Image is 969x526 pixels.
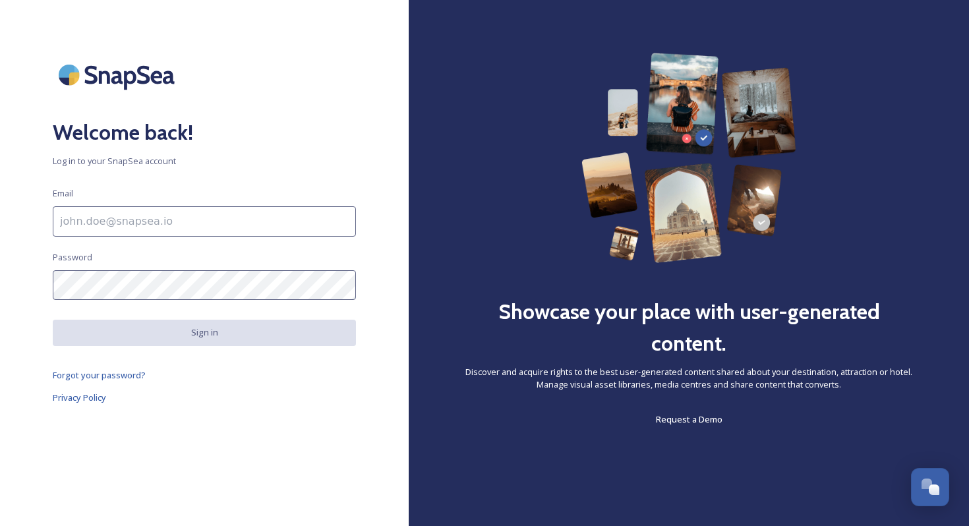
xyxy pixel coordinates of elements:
[53,390,356,405] a: Privacy Policy
[656,413,722,425] span: Request a Demo
[53,251,92,264] span: Password
[53,117,356,148] h2: Welcome back!
[911,468,949,506] button: Open Chat
[656,411,722,427] a: Request a Demo
[53,187,73,200] span: Email
[53,392,106,403] span: Privacy Policy
[53,206,356,237] input: john.doe@snapsea.io
[53,367,356,383] a: Forgot your password?
[461,366,916,391] span: Discover and acquire rights to the best user-generated content shared about your destination, att...
[53,53,185,97] img: SnapSea Logo
[53,369,146,381] span: Forgot your password?
[581,53,796,263] img: 63b42ca75bacad526042e722_Group%20154-p-800.png
[53,155,356,167] span: Log in to your SnapSea account
[53,320,356,345] button: Sign in
[461,296,916,359] h2: Showcase your place with user-generated content.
